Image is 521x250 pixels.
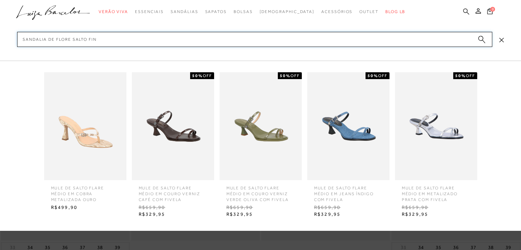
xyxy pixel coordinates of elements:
[99,9,128,14] span: Verão Viva
[368,73,378,78] strong: 50%
[135,9,164,14] span: Essenciais
[395,72,477,180] img: MULE DE SALTO FLARE MÉDIO EM METALIZADO PRATA COM FIVELA
[46,180,125,202] span: MULE DE SALTO FLARE MÉDIO EM COBRA METALIZADA OURO
[132,72,214,180] img: MULE DE SALTO FLARE MÉDIO EM COURO VERNIZ CAFÉ COM FIVELA
[221,202,300,213] span: R$659,90
[455,73,466,78] strong: 50%
[44,72,126,180] img: MULE DE SALTO FLARE MÉDIO EM COBRA METALIZADA OURO
[290,73,300,78] span: OFF
[134,180,212,202] span: MULE DE SALTO FLARE MÉDIO EM COURO VERNIZ CAFÉ COM FIVELA
[234,5,253,18] a: categoryNavScreenReaderText
[385,5,405,18] a: BLOG LB
[397,209,475,220] span: R$329,95
[385,9,405,14] span: BLOG LB
[393,72,479,220] a: MULE DE SALTO FLARE MÉDIO EM METALIZADO PRATA COM FIVELA 50%OFF MULE DE SALTO FLARE MÉDIO EM META...
[130,72,216,220] a: MULE DE SALTO FLARE MÉDIO EM COURO VERNIZ CAFÉ COM FIVELA 50%OFF MULE DE SALTO FLARE MÉDIO EM COU...
[309,180,388,202] span: MULE DE SALTO FLARE MÉDIO EM JEANS ÍNDIGO COM FIVELA
[321,5,352,18] a: categoryNavScreenReaderText
[192,73,203,78] strong: 50%
[218,72,303,220] a: MULE DE SALTO FLARE MÉDIO EM COURO VERNIZ VERDE OLIVA COM FIVELA 50%OFF MULE DE SALTO FLARE MÉDIO...
[359,5,379,18] a: categoryNavScreenReaderText
[259,5,314,18] a: noSubCategoriesText
[321,9,352,14] span: Acessórios
[135,5,164,18] a: categoryNavScreenReaderText
[46,202,125,213] span: R$499,90
[306,72,391,220] a: MULE DE SALTO FLARE MÉDIO EM JEANS ÍNDIGO COM FIVELA 50%OFF MULE DE SALTO FLARE MÉDIO EM JEANS ÍN...
[220,72,302,180] img: MULE DE SALTO FLARE MÉDIO EM COURO VERNIZ VERDE OLIVA COM FIVELA
[359,9,379,14] span: Outlet
[134,202,212,213] span: R$659,90
[234,9,253,14] span: Bolsas
[485,8,495,17] button: 0
[17,32,492,47] input: Buscar.
[259,9,314,14] span: [DEMOGRAPHIC_DATA]
[171,5,198,18] a: categoryNavScreenReaderText
[309,202,388,213] span: R$659,90
[466,73,475,78] span: OFF
[221,209,300,220] span: R$329,95
[307,72,389,180] img: MULE DE SALTO FLARE MÉDIO EM JEANS ÍNDIGO COM FIVELA
[378,73,387,78] span: OFF
[205,5,226,18] a: categoryNavScreenReaderText
[42,72,128,213] a: MULE DE SALTO FLARE MÉDIO EM COBRA METALIZADA OURO MULE DE SALTO FLARE MÉDIO EM COBRA METALIZADA ...
[99,5,128,18] a: categoryNavScreenReaderText
[134,209,212,220] span: R$329,95
[490,7,495,12] span: 0
[280,73,290,78] strong: 50%
[203,73,212,78] span: OFF
[171,9,198,14] span: Sandálias
[397,180,475,202] span: MULE DE SALTO FLARE MÉDIO EM METALIZADO PRATA COM FIVELA
[221,180,300,202] span: MULE DE SALTO FLARE MÉDIO EM COURO VERNIZ VERDE OLIVA COM FIVELA
[397,202,475,213] span: R$659,90
[205,9,226,14] span: Sapatos
[309,209,388,220] span: R$329,95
